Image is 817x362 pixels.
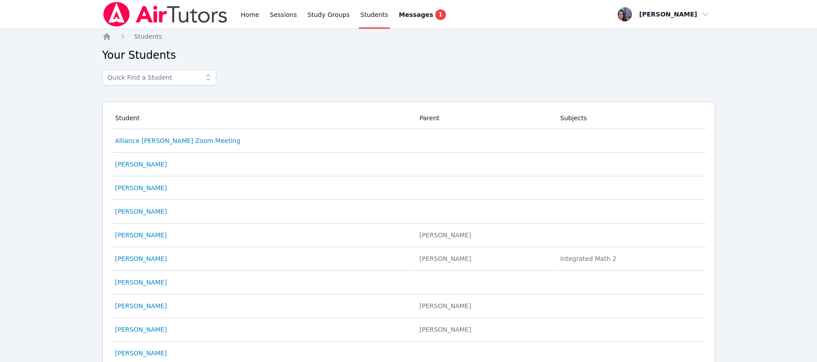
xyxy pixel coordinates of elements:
[134,32,162,41] a: Students
[102,2,228,27] img: Air Tutors
[115,325,167,334] a: [PERSON_NAME]
[115,278,167,287] a: [PERSON_NAME]
[112,318,706,342] tr: [PERSON_NAME] [PERSON_NAME]
[419,231,549,240] div: [PERSON_NAME]
[115,231,167,240] a: [PERSON_NAME]
[112,294,706,318] tr: [PERSON_NAME] [PERSON_NAME]
[115,207,167,216] a: [PERSON_NAME]
[115,183,167,192] a: [PERSON_NAME]
[112,107,414,129] th: Student
[102,48,715,62] h2: Your Students
[112,247,706,271] tr: [PERSON_NAME] [PERSON_NAME]Integrated Math 2
[419,325,549,334] div: [PERSON_NAME]
[115,301,167,310] a: [PERSON_NAME]
[102,32,715,41] nav: Breadcrumb
[112,153,706,176] tr: [PERSON_NAME]
[134,33,162,40] span: Students
[115,254,167,263] a: [PERSON_NAME]
[112,224,706,247] tr: [PERSON_NAME] [PERSON_NAME]
[419,301,549,310] div: [PERSON_NAME]
[112,200,706,224] tr: [PERSON_NAME]
[112,271,706,294] tr: [PERSON_NAME]
[115,160,167,169] a: [PERSON_NAME]
[112,176,706,200] tr: [PERSON_NAME]
[555,107,706,129] th: Subjects
[419,254,549,263] div: [PERSON_NAME]
[435,9,446,20] span: 1
[112,129,706,153] tr: Alliance [PERSON_NAME] Zoom Meeting
[115,349,167,358] a: [PERSON_NAME]
[115,136,240,145] a: Alliance [PERSON_NAME] Zoom Meeting
[399,10,433,19] span: Messages
[102,69,216,85] input: Quick Find a Student
[414,107,554,129] th: Parent
[560,254,700,263] li: Integrated Math 2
